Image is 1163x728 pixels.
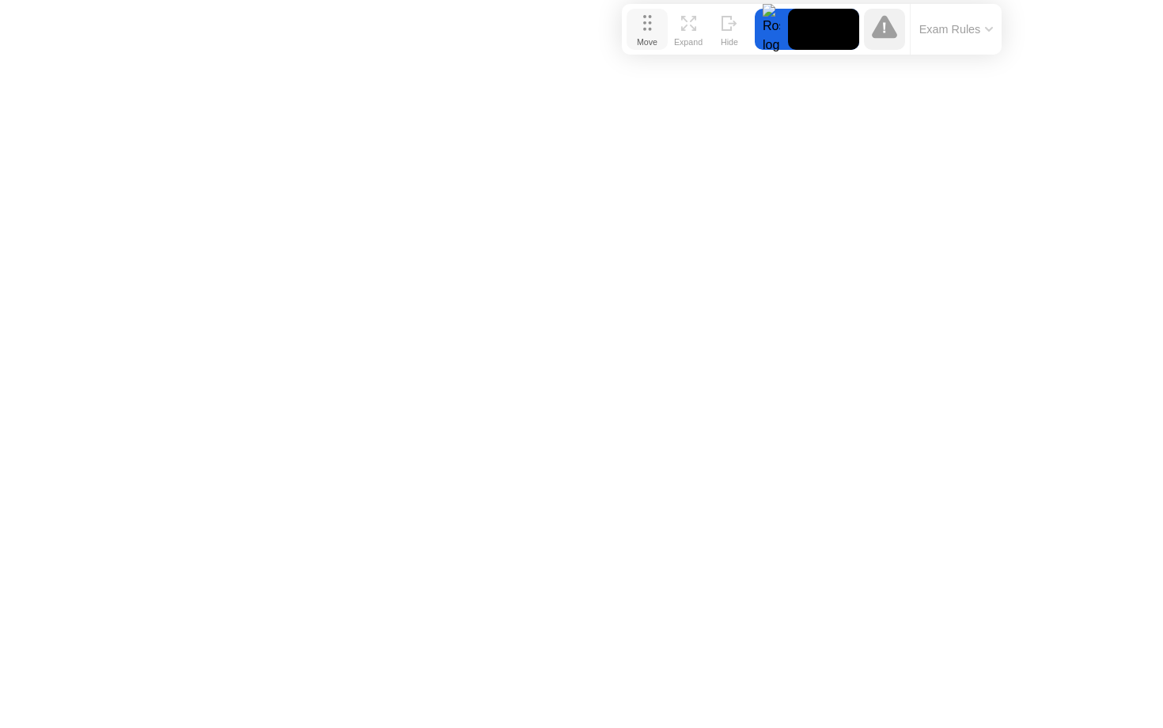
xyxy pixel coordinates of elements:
[637,37,657,47] div: Move
[674,37,703,47] div: Expand
[721,37,738,47] div: Hide
[709,9,750,50] button: Hide
[915,22,998,36] button: Exam Rules
[668,9,709,50] button: Expand
[627,9,668,50] button: Move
